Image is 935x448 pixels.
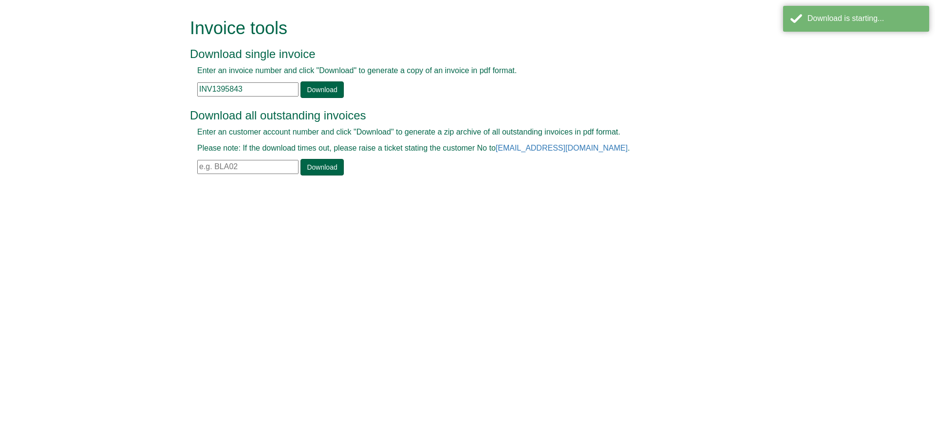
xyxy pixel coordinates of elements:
a: Download [300,81,343,98]
a: Download [300,159,343,175]
p: Enter an invoice number and click "Download" to generate a copy of an invoice in pdf format. [197,65,716,77]
div: Download is starting... [807,13,922,24]
h3: Download all outstanding invoices [190,109,723,122]
h3: Download single invoice [190,48,723,60]
a: [EMAIL_ADDRESS][DOMAIN_NAME] [496,144,628,152]
input: e.g. BLA02 [197,160,299,174]
p: Please note: If the download times out, please raise a ticket stating the customer No to . [197,143,716,154]
input: e.g. INV1234 [197,82,299,97]
h1: Invoice tools [190,19,723,38]
p: Enter an customer account number and click "Download" to generate a zip archive of all outstandin... [197,127,716,138]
